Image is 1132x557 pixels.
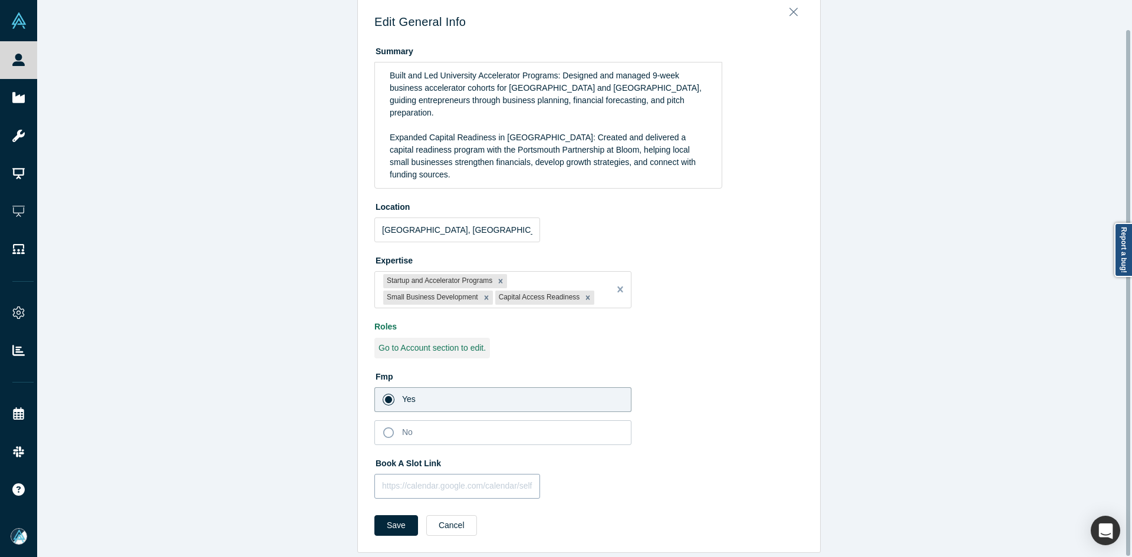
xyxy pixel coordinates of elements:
button: Close [781,1,806,17]
button: Save [374,515,418,536]
div: Remove Small Business Development [480,291,493,305]
label: Roles [374,317,804,333]
div: Startup and Accelerator Programs [383,274,494,288]
label: Summary [374,41,804,58]
div: Remove Capital Access Readiness [581,291,594,305]
label: Location [374,197,804,213]
div: Small Business Development [383,291,480,305]
img: Alchemist Vault Logo [11,12,27,29]
div: Go to Account section to edit. [374,338,490,358]
img: Mia Scott's Account [11,528,27,545]
label: Expertise [374,251,804,267]
div: Remove Startup and Accelerator Programs [494,274,507,288]
button: Cancel [426,515,477,536]
span: Expanded Capital Readiness in [GEOGRAPHIC_DATA]: Created and delivered a capital readiness progra... [390,133,698,179]
span: Built and Led University Accelerator Programs: Designed and managed 9-week business accelerator c... [390,71,704,117]
input: Enter a location [374,217,540,242]
div: rdw-wrapper [374,62,722,189]
span: Yes [402,394,416,404]
span: No [402,427,413,437]
div: Capital Access Readiness [495,291,581,305]
input: https://calendar.google.com/calendar/selfsched?sstoken= [374,474,540,499]
h3: Edit General Info [374,15,804,29]
a: Report a bug! [1114,223,1132,277]
label: Fmp [374,367,804,383]
div: rdw-editor [383,66,715,184]
label: Book A Slot Link [374,453,804,470]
